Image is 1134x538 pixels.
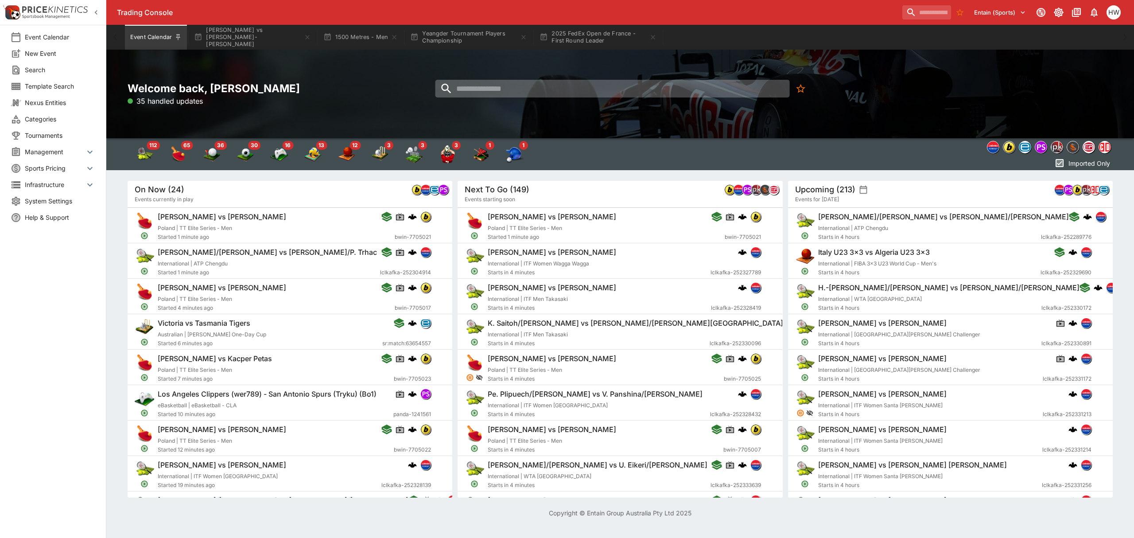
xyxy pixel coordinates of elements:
span: System Settings [25,196,95,206]
img: logo-cerberus.svg [408,425,417,434]
div: lclkafka [750,247,761,257]
h6: Italy U23 3x3 vs Algeria U23 3x3 [818,248,930,257]
img: lclkafka.png [1081,460,1091,470]
span: 65 [181,141,193,150]
img: lclkafka.png [421,247,431,257]
div: Cricket [371,145,389,163]
span: bwin-7705017 [395,304,431,312]
img: bwin.png [421,354,431,363]
div: betradar [429,184,440,195]
span: bwin-7705021 [725,233,761,242]
h6: [PERSON_NAME] vs [PERSON_NAME] [818,354,947,363]
h6: [PERSON_NAME] vs [PERSON_NAME] [818,425,947,434]
svg: Open [801,303,809,311]
img: bwin.png [421,283,431,292]
img: tennis.png [795,211,815,231]
img: pricekinetics.png [1081,185,1091,195]
div: pandascore [742,184,753,195]
span: International | ITF Men Takasaki [488,296,568,302]
h6: [PERSON_NAME] vs [PERSON_NAME] [488,283,616,292]
img: bwin.png [751,354,761,363]
img: tennis.png [795,353,815,373]
div: lclkafka [733,184,744,195]
span: International | FIBA 3x3 U23 World Cup - Men's [818,260,936,267]
span: Sports Pricing [25,164,85,173]
span: lclkafka-252328419 [711,304,761,312]
span: International | ATP Chengdu [818,225,888,231]
img: lclkafka.png [1081,495,1091,505]
div: cerberus [738,283,747,292]
img: table_tennis.png [135,282,154,302]
img: table_tennis.png [135,353,154,373]
img: pricekinetics.png [751,185,761,195]
svg: Open [471,267,479,275]
img: logo-cerberus.svg [1083,212,1092,221]
div: cerberus [408,248,417,257]
img: betradar.png [430,185,439,195]
img: lclkafka.png [421,185,431,195]
span: 36 [214,141,227,150]
span: bwin-7705007 [723,445,761,454]
div: cerberus [408,283,417,292]
button: Harrison Walker [1104,3,1123,22]
div: sportingsolutions [1067,141,1079,153]
div: Snooker [472,145,490,163]
button: settings [859,185,868,194]
img: bwin.png [421,212,431,222]
img: bwin.png [751,425,761,434]
img: logo-cerberus.svg [738,212,747,221]
span: panda-1241561 [393,410,431,419]
button: Notifications [1086,4,1102,20]
span: lclkafka-252328139 [381,481,431,490]
div: Trading Console [117,8,899,17]
span: 16 [282,141,293,150]
h6: [PERSON_NAME]/[PERSON_NAME] vs [PERSON_NAME]/[PERSON_NAME] [818,212,1069,222]
img: lclkafka.png [421,460,431,470]
h6: Victoria vs Tasmania Tigers [158,319,250,328]
img: lclkafka.png [987,141,999,153]
img: esports [270,145,288,163]
h6: [PERSON_NAME] vs Maya Joint [488,496,595,505]
img: tennis.png [465,495,484,515]
span: Poland | TT Elite Series - Men [488,225,562,231]
img: pandascore.png [1035,141,1047,153]
span: Events starting soon [465,195,515,204]
img: logo-cerberus.svg [738,390,747,398]
img: lclkafka.png [1055,185,1064,195]
span: 3 [384,141,393,150]
img: logo-cerberus.svg [408,460,417,469]
img: lclkafka.png [751,495,761,505]
img: baseball [506,145,524,163]
span: Poland | TT Elite Series - Men [158,225,232,231]
div: lclkafka [1106,282,1117,293]
img: logo-cerberus.svg [408,283,417,292]
button: [PERSON_NAME] vs [PERSON_NAME]-[PERSON_NAME] [189,25,316,50]
img: golf [203,145,221,163]
span: International | ITF Women Wagga Wagga [488,260,589,267]
h6: [PERSON_NAME]/[PERSON_NAME] vs [PERSON_NAME]/[PERSON_NAME] [158,496,408,505]
img: logo-cerberus.svg [1068,496,1077,505]
img: PriceKinetics Logo [3,4,20,21]
svg: Open [801,267,809,275]
span: lclkafka-252330096 [710,339,761,348]
img: logo-cerberus.svg [1094,283,1103,292]
h6: [PERSON_NAME] vs [PERSON_NAME] [158,283,286,292]
span: Events for [DATE] [795,195,839,204]
button: No Bookmarks [953,5,967,19]
img: basketball [338,145,355,163]
svg: Open [471,232,479,240]
h6: [PERSON_NAME]/[PERSON_NAME] vs U. Eikeri/[PERSON_NAME] [488,460,707,470]
img: bwin.png [1003,141,1015,153]
input: search [435,80,789,97]
img: tennis.png [795,389,815,408]
div: sportingsolutions [760,184,770,195]
h5: On Now (24) [135,184,184,195]
h6: [PERSON_NAME] vs [PERSON_NAME] [818,390,947,399]
img: bwin.png [725,185,734,195]
img: pandascore.png [1064,185,1073,195]
img: table_tennis.png [465,211,484,231]
img: tennis.png [465,282,484,302]
h6: [PERSON_NAME] vs [PERSON_NAME] [158,425,286,434]
div: cerberus [408,212,417,221]
img: betradar.png [1019,141,1031,153]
